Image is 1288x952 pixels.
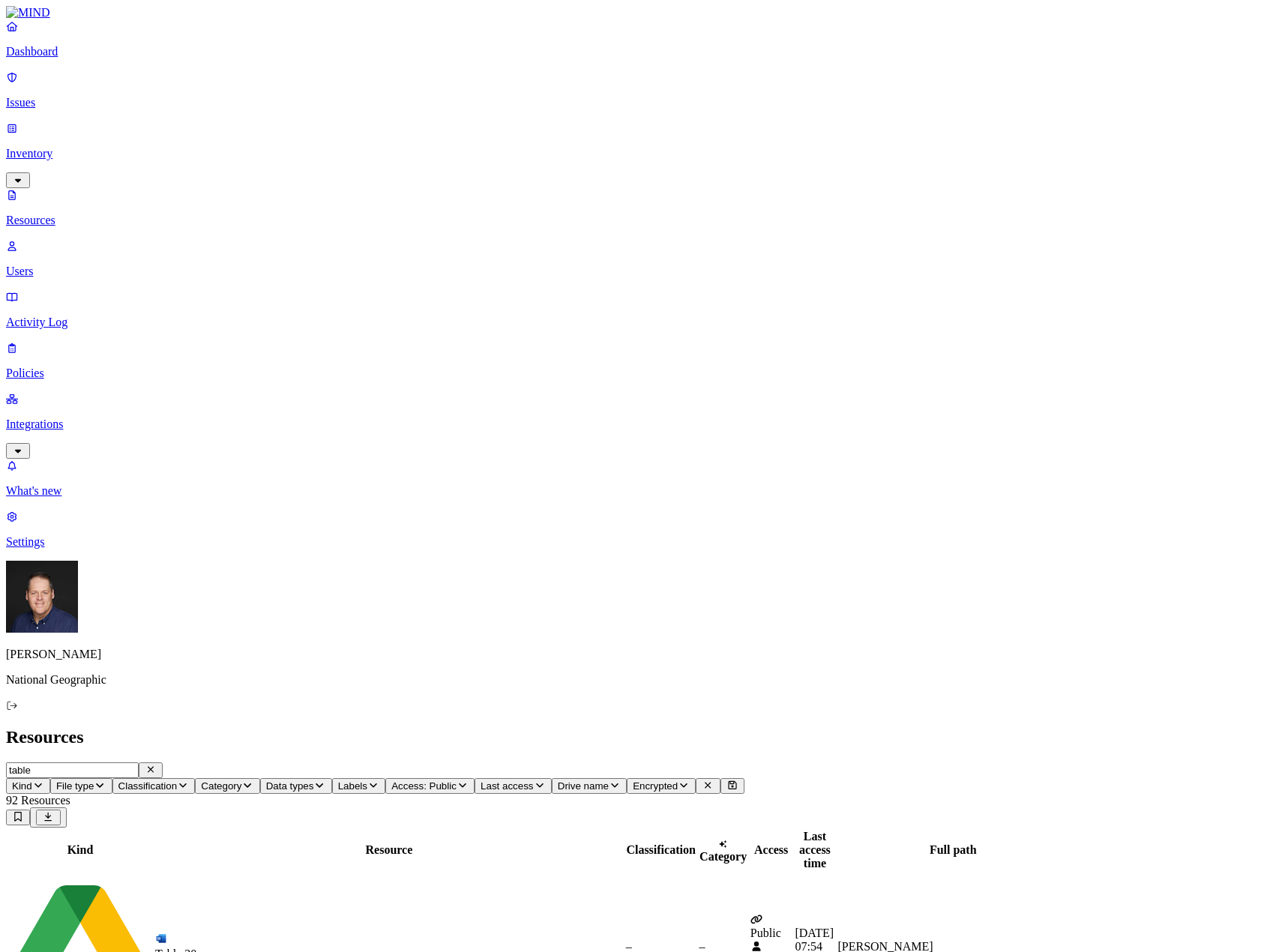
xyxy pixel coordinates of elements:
[6,367,1282,380] p: Policies
[266,780,314,792] span: Data types
[6,290,1282,329] a: Activity Log
[6,214,1282,227] p: Resources
[6,648,1282,661] p: [PERSON_NAME]
[6,673,1282,687] p: National Geographic
[8,843,152,857] div: Kind
[795,830,834,870] div: Last access time
[6,70,1282,109] a: Issues
[6,794,70,807] span: 92 Resources
[338,780,367,792] span: Labels
[155,933,167,945] img: microsoft-word
[6,459,1282,498] a: What's new
[6,418,1282,431] p: Integrations
[201,780,241,792] span: Category
[837,843,1068,857] div: Full path
[391,780,457,792] span: Access: Public
[6,147,1282,160] p: Inventory
[6,392,1282,457] a: Integrations
[6,341,1282,380] a: Policies
[750,843,792,857] div: Access
[12,780,32,792] span: Kind
[6,188,1282,227] a: Resources
[6,535,1282,549] p: Settings
[6,265,1282,278] p: Users
[6,96,1282,109] p: Issues
[481,780,533,792] span: Last access
[6,727,1282,747] h2: Resources
[6,19,1282,58] a: Dashboard
[6,510,1282,549] a: Settings
[56,780,94,792] span: File type
[558,780,609,792] span: Drive name
[118,780,178,792] span: Classification
[6,6,1282,19] a: MIND
[6,762,139,778] input: Search
[6,561,78,633] img: Mark DeCarlo
[6,45,1282,58] p: Dashboard
[626,843,696,857] div: Classification
[6,484,1282,498] p: What's new
[6,6,50,19] img: MIND
[6,121,1282,186] a: Inventory
[699,850,747,863] span: Category
[750,913,792,940] div: Public
[633,780,678,792] span: Encrypted
[6,316,1282,329] p: Activity Log
[6,239,1282,278] a: Users
[155,843,623,857] div: Resource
